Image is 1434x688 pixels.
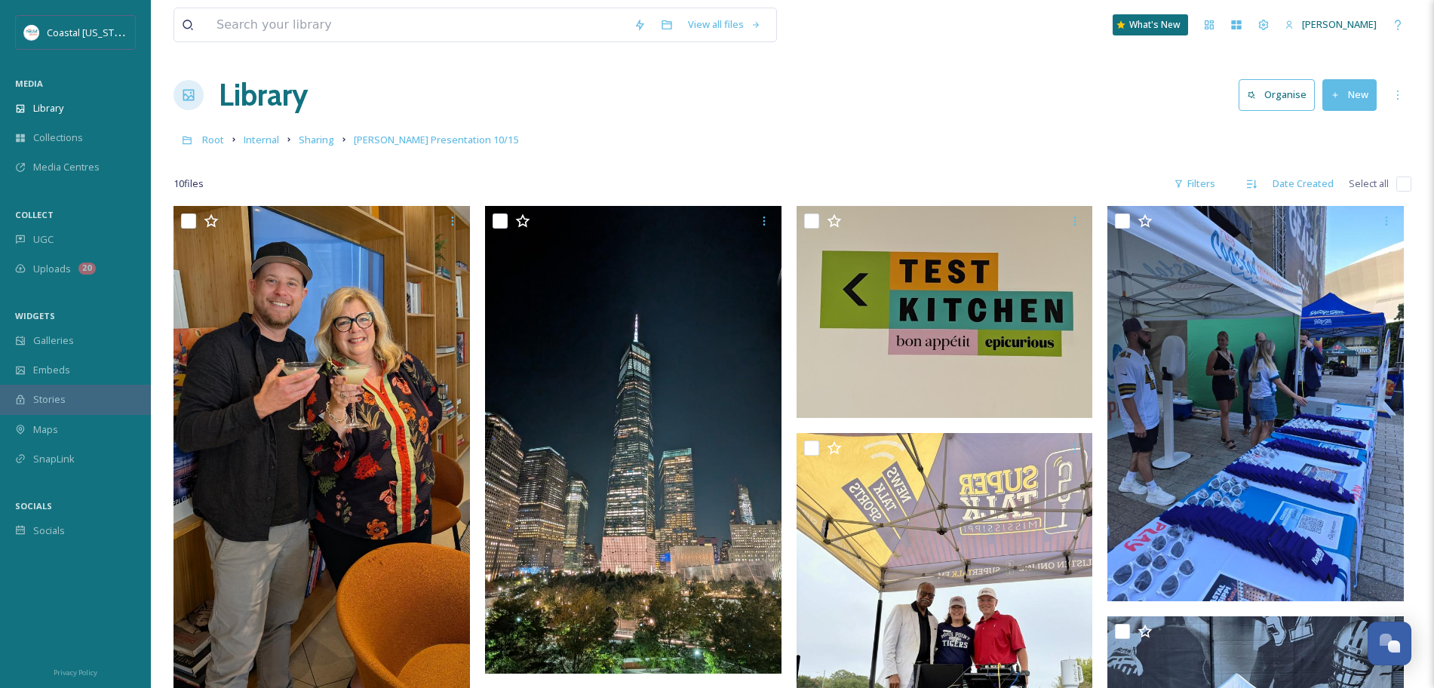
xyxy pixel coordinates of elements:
span: Embeds [33,363,70,377]
span: Socials [33,524,65,538]
a: What's New [1113,14,1188,35]
span: Galleries [33,333,74,348]
span: 10 file s [173,177,204,191]
a: Library [219,72,308,118]
button: New [1322,79,1377,110]
span: UGC [33,232,54,247]
a: [PERSON_NAME] [1277,10,1384,39]
img: PXL_20250929_133546240.jpg [797,206,1093,418]
a: Sharing [299,131,334,149]
span: Coastal [US_STATE] [47,25,134,39]
span: Media Centres [33,160,100,174]
a: [PERSON_NAME] Presentation 10/15 [354,131,518,149]
span: SnapLink [33,452,75,466]
a: Root [202,131,224,149]
span: Select all [1349,177,1389,191]
span: COLLECT [15,209,54,220]
a: Internal [244,131,279,149]
button: Open Chat [1368,622,1411,665]
div: Date Created [1265,169,1341,198]
div: 20 [78,263,96,275]
button: Organise [1239,79,1315,110]
input: Search your library [209,8,626,41]
span: [PERSON_NAME] Presentation 10/15 [354,133,518,146]
a: Privacy Policy [54,662,97,680]
span: Stories [33,392,66,407]
span: Uploads [33,262,71,276]
span: Privacy Policy [54,668,97,677]
div: Filters [1166,169,1223,198]
span: WIDGETS [15,310,55,321]
span: SOCIALS [15,500,52,511]
span: Collections [33,131,83,145]
span: Library [33,101,63,115]
span: MEDIA [15,78,43,89]
span: Root [202,133,224,146]
span: Sharing [299,133,334,146]
img: download%20%281%29.jpeg [24,25,39,40]
span: [PERSON_NAME] [1302,17,1377,31]
span: Maps [33,422,58,437]
img: b24df60b-0c13-4f29-9b81-7a384fbf0de8~1.jpg [485,206,781,674]
a: View all files [680,10,769,39]
span: Internal [244,133,279,146]
img: Media.jpg [1107,206,1404,601]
